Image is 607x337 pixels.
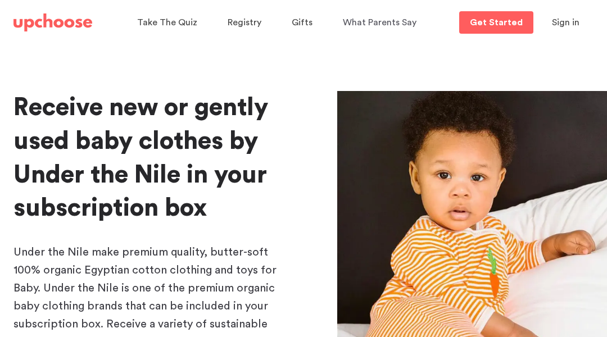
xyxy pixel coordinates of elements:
span: Take The Quiz [137,18,197,27]
img: UpChoose [13,13,92,31]
a: Take The Quiz [137,12,201,34]
h1: Receive new or gently used baby clothes by Under the Nile in your subscription box [13,91,290,225]
a: Get Started [459,11,533,34]
span: Registry [228,18,261,27]
button: Sign in [538,11,594,34]
a: UpChoose [13,11,92,34]
p: Get Started [470,18,523,27]
a: What Parents Say [343,12,420,34]
span: What Parents Say [343,18,416,27]
a: Gifts [292,12,316,34]
span: Gifts [292,18,312,27]
span: Sign in [552,18,579,27]
a: Registry [228,12,265,34]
